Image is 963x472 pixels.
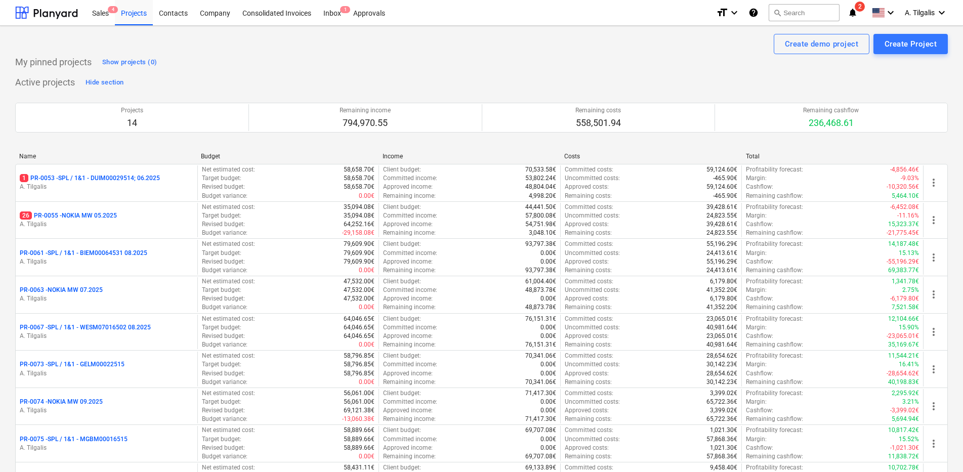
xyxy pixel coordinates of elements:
[897,211,919,220] p: -11.16%
[15,76,75,89] p: Active projects
[202,303,247,312] p: Budget variance :
[565,174,620,183] p: Uncommitted costs :
[565,323,620,332] p: Uncommitted costs :
[525,220,556,229] p: 54,751.98€
[887,258,919,266] p: -55,196.29€
[565,203,613,211] p: Committed costs :
[340,106,391,115] p: Remaining income
[746,286,767,294] p: Margin :
[746,240,803,248] p: Profitability forecast :
[202,415,247,423] p: Budget variance :
[20,444,193,452] p: A. Tilgalis
[342,229,374,237] p: -29,158.08€
[383,277,421,286] p: Client budget :
[706,203,737,211] p: 39,428.61€
[20,332,193,340] p: A. Tilgalis
[899,360,919,369] p: 16.41%
[202,203,255,211] p: Net estimated cost :
[706,165,737,174] p: 59,124.60€
[905,9,935,17] span: A. Tilgalis
[890,294,919,303] p: -6,179.80€
[20,258,193,266] p: A. Tilgalis
[888,220,919,229] p: 15,323.37€
[928,251,940,264] span: more_vert
[885,37,937,51] div: Create Project
[342,415,374,423] p: -13,060.38€
[706,303,737,312] p: 41,352.20€
[706,258,737,266] p: 55,196.29€
[102,57,157,68] div: Show projects (0)
[359,340,374,349] p: 0.00€
[713,192,737,200] p: -465.90€
[540,332,556,340] p: 0.00€
[746,229,803,237] p: Remaining cashflow :
[565,249,620,258] p: Uncommitted costs :
[202,340,247,349] p: Budget variance :
[202,315,255,323] p: Net estimated cost :
[383,249,437,258] p: Committed income :
[565,229,612,237] p: Remaining costs :
[769,4,840,21] button: Search
[202,323,241,332] p: Target budget :
[202,174,241,183] p: Target budget :
[202,183,245,191] p: Revised budget :
[748,7,759,19] i: Knowledge base
[344,398,374,406] p: 56,061.00€
[525,389,556,398] p: 71,417.30€
[20,249,193,266] div: PR-0061 -SPL / 1&1 - BIEM00064531 08.2025A. Tilgalis
[565,192,612,200] p: Remaining costs :
[525,240,556,248] p: 93,797.38€
[344,174,374,183] p: 58,658.70€
[344,211,374,220] p: 35,094.08€
[575,106,621,115] p: Remaining costs
[344,360,374,369] p: 58,796.85€
[713,174,737,183] p: -465.90€
[344,323,374,332] p: 64,046.65€
[912,423,963,472] iframe: Chat Widget
[746,277,803,286] p: Profitability forecast :
[773,9,781,17] span: search
[20,249,147,258] p: PR-0061 - SPL / 1&1 - BIEM00064531 08.2025
[525,211,556,220] p: 57,800.08€
[706,398,737,406] p: 65,722.36€
[540,258,556,266] p: 0.00€
[20,220,193,229] p: A. Tilgalis
[20,211,32,220] span: 26
[564,153,738,160] div: Costs
[928,177,940,189] span: more_vert
[202,332,245,340] p: Revised budget :
[887,369,919,378] p: -28,654.62€
[706,315,737,323] p: 23,065.01€
[525,303,556,312] p: 48,873.78€
[565,240,613,248] p: Committed costs :
[202,165,255,174] p: Net estimated cost :
[746,203,803,211] p: Profitability forecast :
[383,332,433,340] p: Approved income :
[848,7,858,19] i: notifications
[20,211,193,229] div: 26PR-0055 -NOKIA MW 05.2025A. Tilgalis
[529,192,556,200] p: 4,998.20€
[344,369,374,378] p: 58,796.85€
[565,315,613,323] p: Committed costs :
[340,6,350,13] span: 1
[383,415,436,423] p: Remaining income :
[344,406,374,415] p: 69,121.38€
[202,360,241,369] p: Target budget :
[716,7,728,19] i: format_size
[525,266,556,275] p: 93,797.38€
[202,229,247,237] p: Budget variance :
[202,398,241,406] p: Target budget :
[706,183,737,191] p: 59,124.60€
[108,6,118,13] span: 4
[383,360,437,369] p: Committed income :
[746,360,767,369] p: Margin :
[20,183,193,191] p: A. Tilgalis
[565,360,620,369] p: Uncommitted costs :
[202,211,241,220] p: Target budget :
[340,117,391,129] p: 794,970.55
[565,258,609,266] p: Approved costs :
[892,389,919,398] p: 2,295.92€
[525,165,556,174] p: 70,533.58€
[565,277,613,286] p: Committed costs :
[344,389,374,398] p: 56,061.00€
